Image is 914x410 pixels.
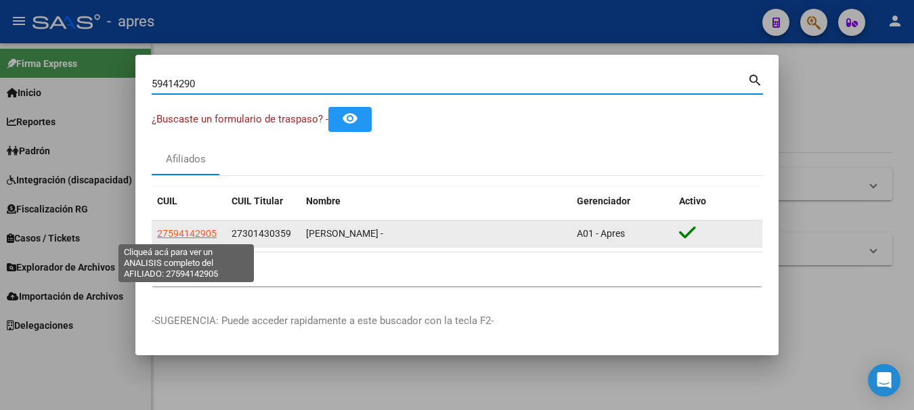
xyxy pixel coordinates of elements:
[306,196,341,206] span: Nombre
[747,71,763,87] mat-icon: search
[571,187,674,216] datatable-header-cell: Gerenciador
[577,228,625,239] span: A01 - Apres
[342,110,358,127] mat-icon: remove_red_eye
[226,187,301,216] datatable-header-cell: CUIL Titular
[232,196,283,206] span: CUIL Titular
[868,364,900,396] div: Open Intercom Messenger
[157,196,177,206] span: CUIL
[232,228,291,239] span: 27301430359
[152,187,226,216] datatable-header-cell: CUIL
[679,196,706,206] span: Activo
[674,187,762,216] datatable-header-cell: Activo
[166,152,206,167] div: Afiliados
[152,313,762,329] p: -SUGERENCIA: Puede acceder rapidamente a este buscador con la tecla F2-
[157,228,217,239] span: 27594142905
[301,187,571,216] datatable-header-cell: Nombre
[152,252,762,286] div: 1 total
[306,226,566,242] div: [PERSON_NAME] -
[152,113,328,125] span: ¿Buscaste un formulario de traspaso? -
[577,196,630,206] span: Gerenciador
